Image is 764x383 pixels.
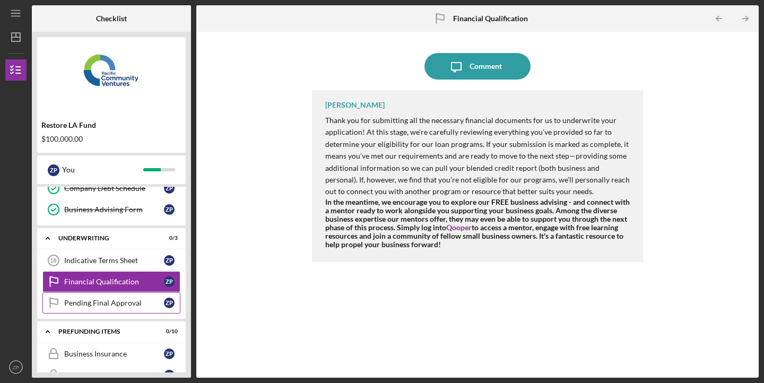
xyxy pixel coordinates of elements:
div: Z P [164,255,175,266]
div: Z P [48,164,59,176]
div: Business Advising Form [64,205,164,214]
div: Z P [164,298,175,308]
div: Business Insurance [64,350,164,358]
div: Comment [470,53,502,80]
p: Thank you for submitting all the necessary financial documents for us to underwrite your applicat... [325,115,632,198]
div: Z P [164,276,175,287]
div: Z P [164,183,175,194]
strong: In the meantime, we encourage you to explore our FREE business advising - and connect with a ment... [325,197,630,249]
text: ZP [13,364,19,370]
div: Indicative Terms Sheet [64,256,164,265]
div: Z P [164,349,175,359]
div: $100,000.00 [41,135,181,143]
div: You [62,161,143,179]
a: Business InsuranceZP [42,343,180,364]
div: 0 / 10 [159,328,178,335]
div: Financial Qualification [64,277,164,286]
div: Z P [164,204,175,215]
div: 0 / 3 [159,235,178,241]
div: Restore LA Fund [41,121,181,129]
b: Financial Qualification [453,14,528,23]
a: Pending Final ApprovalZP [42,292,180,314]
div: Company Debt Schedule [64,184,164,193]
a: Business Advising FormZP [42,199,180,220]
div: Pending Final Approval [64,299,164,307]
div: Underwriting [58,235,151,241]
div: [PERSON_NAME] [325,101,385,109]
b: Checklist [96,14,127,23]
tspan: 18 [50,257,56,264]
div: Prefunding Items [58,328,151,335]
img: Product logo [37,42,186,106]
div: Voided Check [64,371,164,379]
a: Qooper [446,223,472,232]
a: Financial QualificationZP [42,271,180,292]
button: ZP [5,356,27,378]
a: 18Indicative Terms SheetZP [42,250,180,271]
button: Comment [424,53,531,80]
div: Z P [164,370,175,380]
a: Company Debt ScheduleZP [42,178,180,199]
